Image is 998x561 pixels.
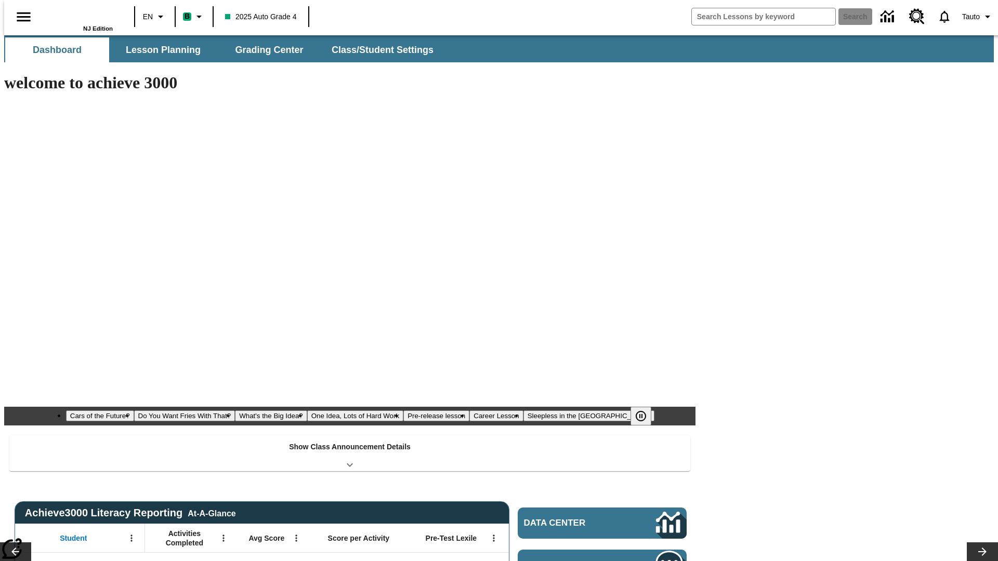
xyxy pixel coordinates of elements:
[8,2,39,32] button: Open side menu
[692,8,835,25] input: search field
[25,507,236,519] span: Achieve3000 Literacy Reporting
[217,37,321,62] button: Grading Center
[235,44,303,56] span: Grading Center
[143,11,153,22] span: EN
[33,44,82,56] span: Dashboard
[332,44,434,56] span: Class/Student Settings
[45,5,113,25] a: Home
[426,533,477,543] span: Pre-Test Lexile
[185,10,190,23] span: B
[126,44,201,56] span: Lesson Planning
[328,533,390,543] span: Score per Activity
[134,410,235,421] button: Slide 2 Do You Want Fries With That?
[83,25,113,32] span: NJ Edition
[524,518,621,528] span: Data Center
[931,3,958,30] a: Notifications
[874,3,903,31] a: Data Center
[111,37,215,62] button: Lesson Planning
[323,37,442,62] button: Class/Student Settings
[179,7,209,26] button: Boost Class color is mint green. Change class color
[903,3,931,31] a: Resource Center, Will open in new tab
[958,7,998,26] button: Profile/Settings
[150,529,219,547] span: Activities Completed
[469,410,523,421] button: Slide 6 Career Lesson
[138,7,172,26] button: Language: EN, Select a language
[518,507,687,539] a: Data Center
[403,410,469,421] button: Slide 5 Pre-release lesson
[4,37,443,62] div: SubNavbar
[307,410,403,421] button: Slide 4 One Idea, Lots of Hard Work
[45,4,113,32] div: Home
[631,407,651,425] button: Pause
[60,533,87,543] span: Student
[523,410,655,421] button: Slide 7 Sleepless in the Animal Kingdom
[9,435,690,471] div: Show Class Announcement Details
[5,37,109,62] button: Dashboard
[188,507,235,518] div: At-A-Glance
[4,73,695,92] h1: welcome to achieve 3000
[289,442,411,452] p: Show Class Announcement Details
[4,35,994,62] div: SubNavbar
[486,530,502,546] button: Open Menu
[235,410,307,421] button: Slide 3 What's the Big Idea?
[66,410,134,421] button: Slide 1 Cars of the Future?
[962,11,980,22] span: Tauto
[225,11,297,22] span: 2025 Auto Grade 4
[216,530,231,546] button: Open Menu
[631,407,662,425] div: Pause
[967,542,998,561] button: Lesson carousel, Next
[288,530,304,546] button: Open Menu
[248,533,284,543] span: Avg Score
[124,530,139,546] button: Open Menu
